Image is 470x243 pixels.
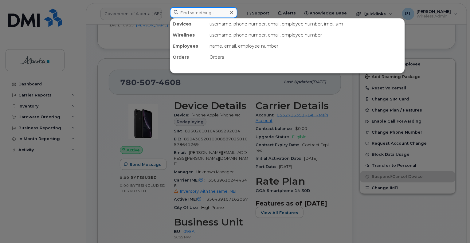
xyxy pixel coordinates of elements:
[207,18,405,29] div: username, phone number, email, employee number, imei, sim
[170,7,237,18] input: Find something...
[207,52,405,63] div: Orders
[170,41,207,52] div: Employees
[170,18,207,29] div: Devices
[170,52,207,63] div: Orders
[170,29,207,41] div: Wirelines
[207,41,405,52] div: name, email, employee number
[207,29,405,41] div: username, phone number, email, employee number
